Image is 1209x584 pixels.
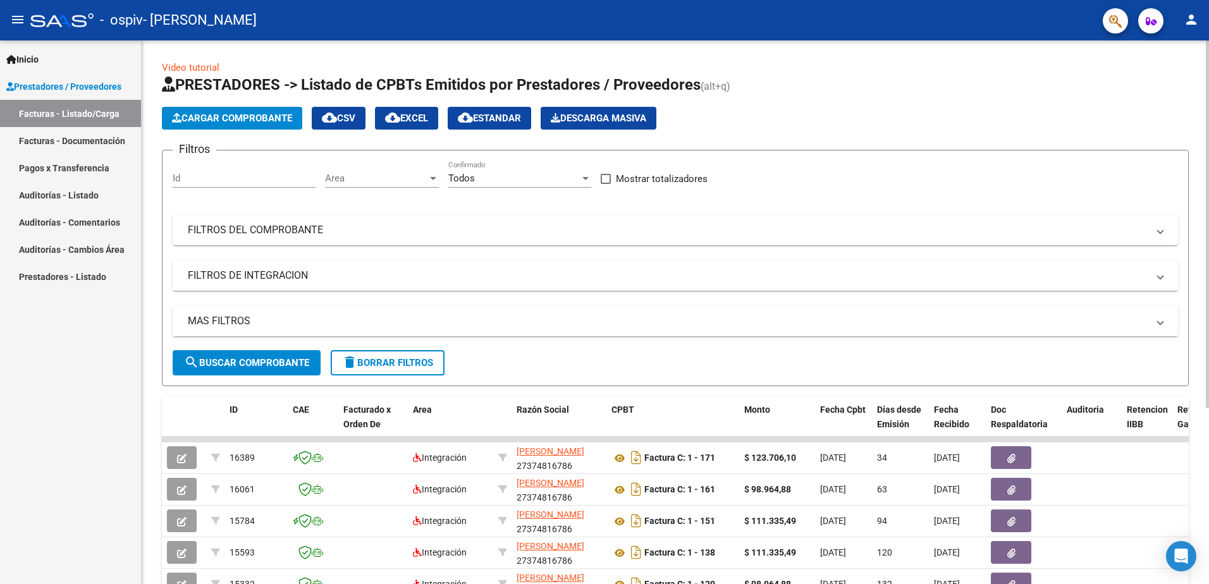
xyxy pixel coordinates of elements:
[517,509,584,520] span: [PERSON_NAME]
[6,52,39,66] span: Inicio
[644,485,715,495] strong: Factura C: 1 - 161
[230,484,255,494] span: 16061
[820,516,846,526] span: [DATE]
[877,405,921,429] span: Días desde Emisión
[448,107,531,130] button: Estandar
[877,547,892,557] span: 120
[448,173,475,184] span: Todos
[230,405,238,415] span: ID
[230,547,255,557] span: 15593
[408,396,493,452] datatable-header-cell: Area
[820,405,866,415] span: Fecha Cpbt
[512,396,606,452] datatable-header-cell: Razón Social
[343,405,391,429] span: Facturado x Orden De
[929,396,986,452] datatable-header-cell: Fecha Recibido
[162,107,302,130] button: Cargar Comprobante
[143,6,257,34] span: - [PERSON_NAME]
[616,171,708,186] span: Mostrar totalizadores
[342,357,433,368] span: Borrar Filtros
[1127,405,1168,429] span: Retencion IIBB
[517,573,584,583] span: [PERSON_NAME]
[413,453,467,463] span: Integración
[517,541,584,551] span: [PERSON_NAME]
[1067,405,1104,415] span: Auditoria
[877,453,887,463] span: 34
[458,113,521,124] span: Estandar
[342,355,357,370] mat-icon: delete
[224,396,288,452] datatable-header-cell: ID
[162,76,701,94] span: PRESTADORES -> Listado de CPBTs Emitidos por Prestadores / Proveedores
[517,478,584,488] span: [PERSON_NAME]
[877,484,887,494] span: 63
[184,355,199,370] mat-icon: search
[173,140,216,158] h3: Filtros
[644,548,715,558] strong: Factura C: 1 - 138
[644,516,715,526] strong: Factura C: 1 - 151
[385,110,400,125] mat-icon: cloud_download
[517,476,601,502] div: 27374816786
[162,62,219,73] a: Video tutorial
[517,444,601,471] div: 27374816786
[934,453,960,463] span: [DATE]
[172,113,292,124] span: Cargar Comprobante
[413,547,467,557] span: Integración
[6,80,121,94] span: Prestadores / Proveedores
[1062,396,1122,452] datatable-header-cell: Auditoria
[744,453,796,463] strong: $ 123.706,10
[413,484,467,494] span: Integración
[184,357,309,368] span: Buscar Comprobante
[517,508,601,534] div: 27374816786
[385,113,428,124] span: EXCEL
[739,396,815,452] datatable-header-cell: Monto
[744,547,796,557] strong: $ 111.335,49
[517,446,584,456] span: [PERSON_NAME]
[934,516,960,526] span: [DATE]
[744,516,796,526] strong: $ 111.335,49
[188,269,1148,283] mat-panel-title: FILTROS DE INTEGRACION
[628,479,644,499] i: Descargar documento
[375,107,438,130] button: EXCEL
[312,107,365,130] button: CSV
[872,396,929,452] datatable-header-cell: Días desde Emisión
[230,516,255,526] span: 15784
[413,516,467,526] span: Integración
[413,405,432,415] span: Area
[820,484,846,494] span: [DATE]
[293,405,309,415] span: CAE
[611,405,634,415] span: CPBT
[322,113,355,124] span: CSV
[173,306,1178,336] mat-expansion-panel-header: MAS FILTROS
[458,110,473,125] mat-icon: cloud_download
[541,107,656,130] app-download-masive: Descarga masiva de comprobantes (adjuntos)
[100,6,143,34] span: - ospiv
[815,396,872,452] datatable-header-cell: Fecha Cpbt
[606,396,739,452] datatable-header-cell: CPBT
[877,516,887,526] span: 94
[628,511,644,531] i: Descargar documento
[173,260,1178,291] mat-expansion-panel-header: FILTROS DE INTEGRACION
[744,405,770,415] span: Monto
[173,350,321,375] button: Buscar Comprobante
[991,405,1048,429] span: Doc Respaldatoria
[322,110,337,125] mat-icon: cloud_download
[551,113,646,124] span: Descarga Masiva
[173,215,1178,245] mat-expansion-panel-header: FILTROS DEL COMPROBANTE
[517,405,569,415] span: Razón Social
[934,405,969,429] span: Fecha Recibido
[820,453,846,463] span: [DATE]
[331,350,445,375] button: Borrar Filtros
[10,12,25,27] mat-icon: menu
[744,484,791,494] strong: $ 98.964,88
[541,107,656,130] button: Descarga Masiva
[1166,541,1196,571] div: Open Intercom Messenger
[701,80,730,92] span: (alt+q)
[934,484,960,494] span: [DATE]
[230,453,255,463] span: 16389
[628,447,644,468] i: Descargar documento
[517,539,601,566] div: 27374816786
[1122,396,1172,452] datatable-header-cell: Retencion IIBB
[820,547,846,557] span: [DATE]
[1184,12,1199,27] mat-icon: person
[338,396,408,452] datatable-header-cell: Facturado x Orden De
[188,314,1148,328] mat-panel-title: MAS FILTROS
